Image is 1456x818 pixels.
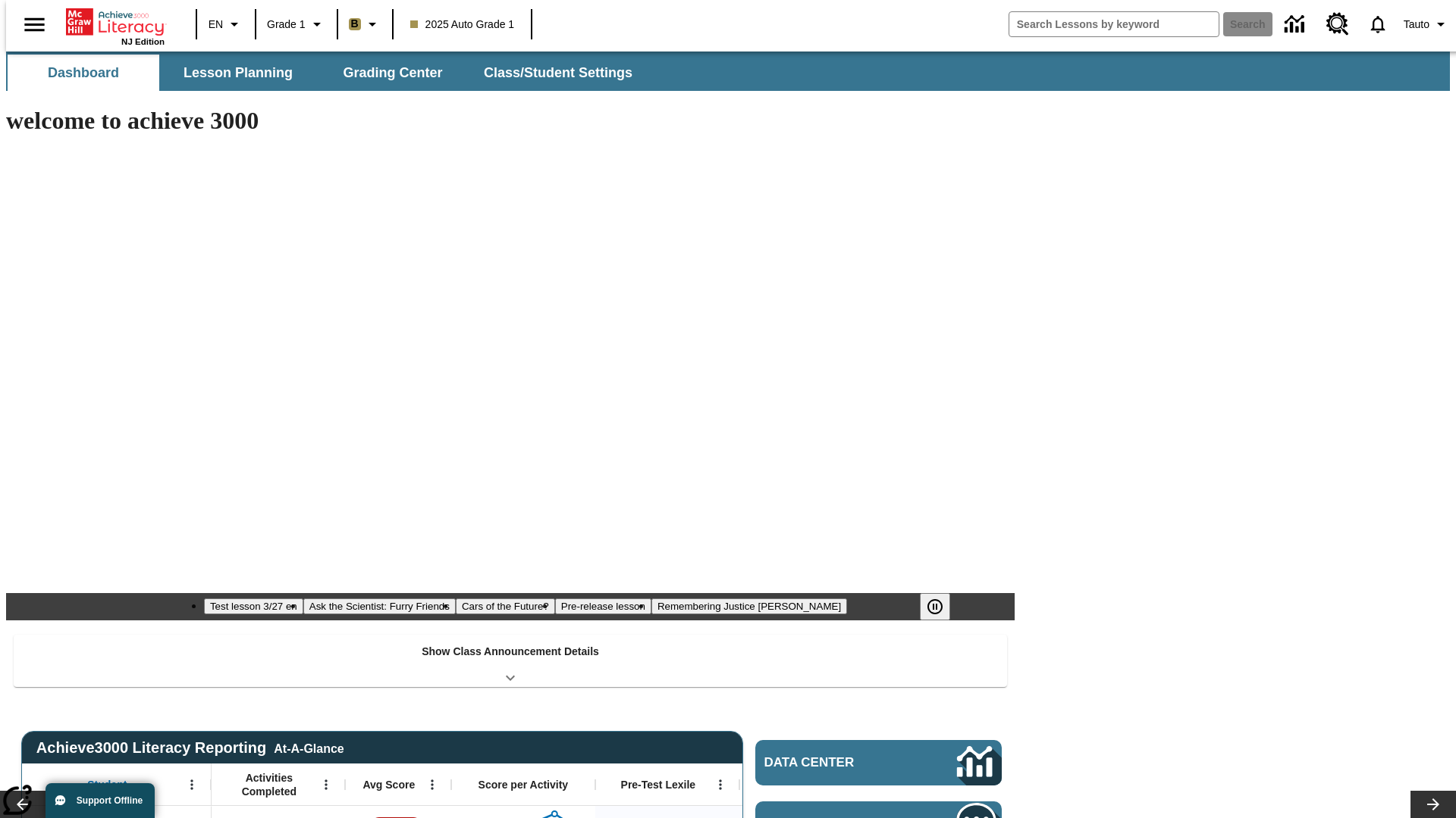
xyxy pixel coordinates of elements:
[351,14,359,33] span: B
[6,55,646,91] div: SubNavbar
[1404,17,1429,33] span: Tauto
[303,598,456,614] button: Slide 2 Ask the Scientist: Furry Friends
[261,11,332,38] button: Grade: Grade 1, Select a grade
[317,55,469,91] button: Grading Center
[479,778,569,791] span: Score per Activity
[180,773,203,796] button: Open Menu
[651,598,847,614] button: Slide 5 Remembering Justice O'Connor
[121,37,165,46] span: NJ Edition
[204,598,303,614] button: Slide 1 Test lesson 3/27 en
[1276,4,1317,45] a: Data Center
[202,11,250,38] button: Language: EN, Select a language
[14,635,1007,687] div: Show Class Announcement Details
[555,598,651,614] button: Slide 4 Pre-release lesson
[920,593,950,620] button: Pause
[362,778,415,791] span: Avg Score
[472,55,645,91] button: Class/Student Settings
[184,64,293,82] span: Lesson Planning
[755,740,1002,785] a: Data Center
[162,55,314,91] button: Lesson Planning
[410,17,515,33] span: 2025 Auto Grade 1
[315,773,337,796] button: Open Menu
[8,55,159,91] button: Dashboard
[209,17,223,33] span: EN
[219,771,319,798] span: Activities Completed
[45,783,155,818] button: Support Offline
[709,773,732,796] button: Open Menu
[1398,11,1456,38] button: Profile/Settings
[764,755,906,770] span: Data Center
[77,795,143,806] span: Support Offline
[274,739,344,756] div: At-A-Glance
[343,64,442,82] span: Grading Center
[484,64,632,82] span: Class/Student Settings
[343,11,388,38] button: Boost Class color is light brown. Change class color
[267,17,306,33] span: Grade 1
[422,644,599,660] p: Show Class Announcement Details
[66,5,165,46] div: Home
[920,593,965,620] div: Pause
[6,107,1015,135] h1: welcome to achieve 3000
[12,2,57,47] button: Open side menu
[36,739,344,757] span: Achieve3000 Literacy Reporting
[421,773,444,796] button: Open Menu
[1317,4,1358,45] a: Resource Center, Will open in new tab
[1009,12,1219,36] input: search field
[66,7,165,37] a: Home
[1410,791,1456,818] button: Lesson carousel, Next
[1358,5,1398,44] a: Notifications
[621,778,696,791] span: Pre-Test Lexile
[6,52,1450,91] div: SubNavbar
[456,598,555,614] button: Slide 3 Cars of the Future?
[87,778,127,791] span: Student
[48,64,119,82] span: Dashboard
